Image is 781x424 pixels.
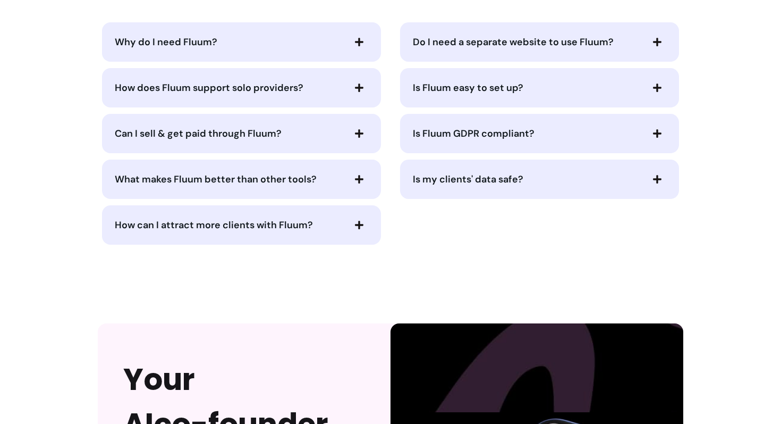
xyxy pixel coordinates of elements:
button: Is Fluum easy to set up? [413,79,666,97]
span: Can I sell & get paid through Fluum? [115,127,282,140]
button: How can I attract more clients with Fluum? [115,216,368,234]
button: What makes Fluum better than other tools? [115,170,368,188]
button: Is Fluum GDPR compliant? [413,124,666,143]
button: Why do I need Fluum? [115,33,368,51]
span: Is Fluum GDPR compliant? [413,127,534,140]
span: Why do I need Fluum? [115,36,217,48]
span: Is my clients' data safe? [413,173,523,186]
span: How does Fluum support solo providers? [115,81,303,94]
span: Do I need a separate website to use Fluum? [413,36,614,48]
button: Is my clients' data safe? [413,170,666,188]
span: Is Fluum easy to set up? [413,81,523,94]
button: Can I sell & get paid through Fluum? [115,124,368,143]
button: Do I need a separate website to use Fluum? [413,33,666,51]
span: What makes Fluum better than other tools? [115,173,317,186]
button: How does Fluum support solo providers? [115,79,368,97]
span: How can I attract more clients with Fluum? [115,219,313,231]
